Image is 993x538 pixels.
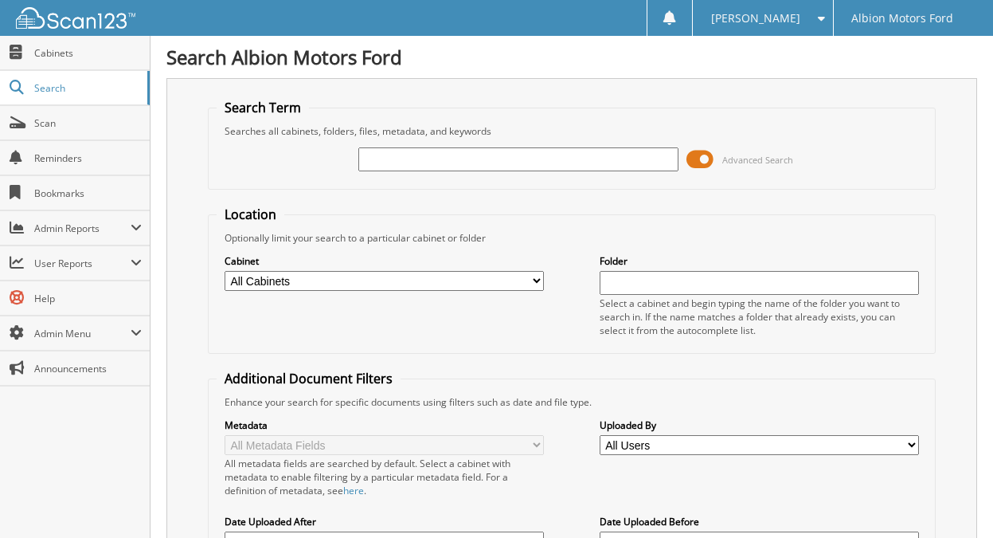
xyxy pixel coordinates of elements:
[34,46,142,60] span: Cabinets
[217,99,309,116] legend: Search Term
[343,484,364,497] a: here
[217,395,927,409] div: Enhance your search for specific documents using filters such as date and file type.
[711,14,800,23] span: [PERSON_NAME]
[722,154,793,166] span: Advanced Search
[225,418,544,432] label: Metadata
[600,418,919,432] label: Uploaded By
[225,457,544,497] div: All metadata fields are searched by default. Select a cabinet with metadata to enable filtering b...
[34,257,131,270] span: User Reports
[217,370,401,387] legend: Additional Document Filters
[34,222,131,235] span: Admin Reports
[166,44,977,70] h1: Search Albion Motors Ford
[34,116,142,130] span: Scan
[34,292,142,305] span: Help
[34,151,142,165] span: Reminders
[217,124,927,138] div: Searches all cabinets, folders, files, metadata, and keywords
[16,7,135,29] img: scan123-logo-white.svg
[225,515,544,528] label: Date Uploaded After
[217,206,284,223] legend: Location
[600,254,919,268] label: Folder
[600,296,919,337] div: Select a cabinet and begin typing the name of the folder you want to search in. If the name match...
[34,327,131,340] span: Admin Menu
[34,81,139,95] span: Search
[600,515,919,528] label: Date Uploaded Before
[217,231,927,245] div: Optionally limit your search to a particular cabinet or folder
[34,187,142,200] span: Bookmarks
[225,254,544,268] label: Cabinet
[851,14,953,23] span: Albion Motors Ford
[34,362,142,375] span: Announcements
